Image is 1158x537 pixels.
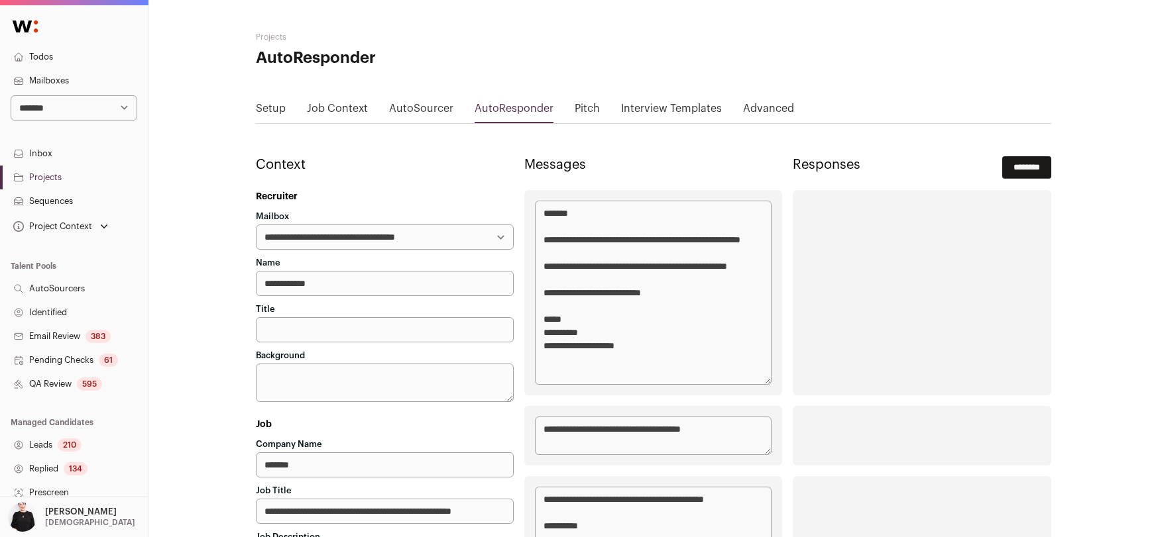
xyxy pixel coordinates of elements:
[389,101,453,122] a: AutoSourcer
[256,304,275,315] label: Title
[475,101,553,122] a: AutoResponder
[99,354,118,367] div: 61
[743,101,794,122] a: Advanced
[793,156,860,174] h3: Responses
[256,48,521,69] h1: AutoResponder
[45,507,117,517] p: [PERSON_NAME]
[11,217,111,236] button: Open dropdown
[256,350,305,361] label: Background
[64,462,87,475] div: 134
[256,485,292,496] label: Job Title
[256,32,521,42] h2: Projects
[256,418,514,431] h3: Job
[5,13,45,40] img: Wellfound
[575,101,600,122] a: Pitch
[256,211,289,222] label: Mailbox
[524,156,782,174] h3: Messages
[621,101,722,122] a: Interview Templates
[77,377,102,391] div: 595
[256,101,286,122] a: Setup
[256,439,322,450] label: Company Name
[5,503,138,532] button: Open dropdown
[8,503,37,532] img: 9240684-medium_jpg
[256,258,280,268] label: Name
[58,438,82,452] div: 210
[45,517,135,528] p: [DEMOGRAPHIC_DATA]
[256,190,514,203] h3: Recruiter
[307,101,368,122] a: Job Context
[86,330,111,343] div: 383
[11,221,92,232] div: Project Context
[256,156,306,174] h3: Context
